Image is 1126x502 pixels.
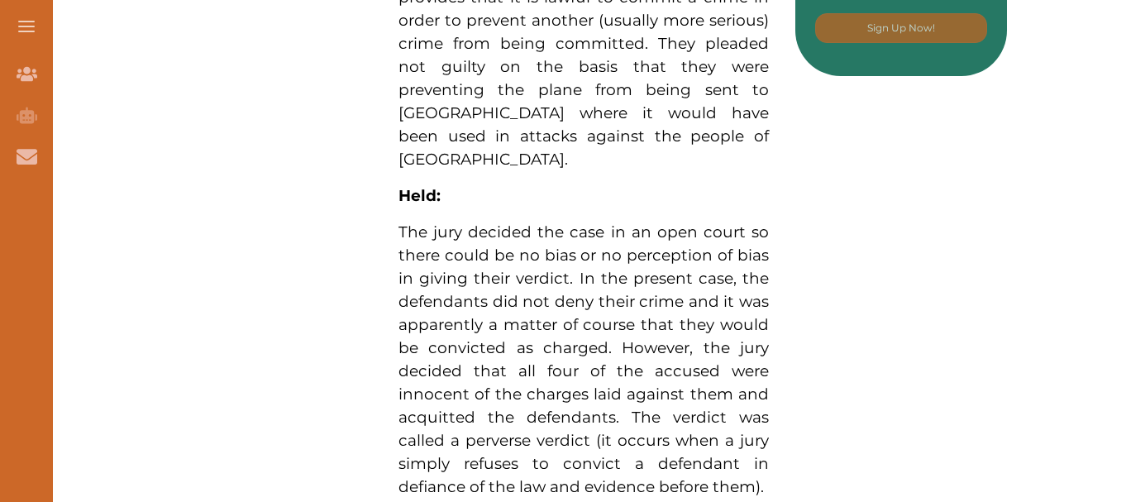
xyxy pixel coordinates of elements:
[398,186,441,205] strong: Held:
[867,21,935,36] p: Sign Up Now!
[815,13,987,43] button: [object Object]
[398,222,769,496] span: The jury decided the case in an open court so there could be no bias or no perception of bias in ...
